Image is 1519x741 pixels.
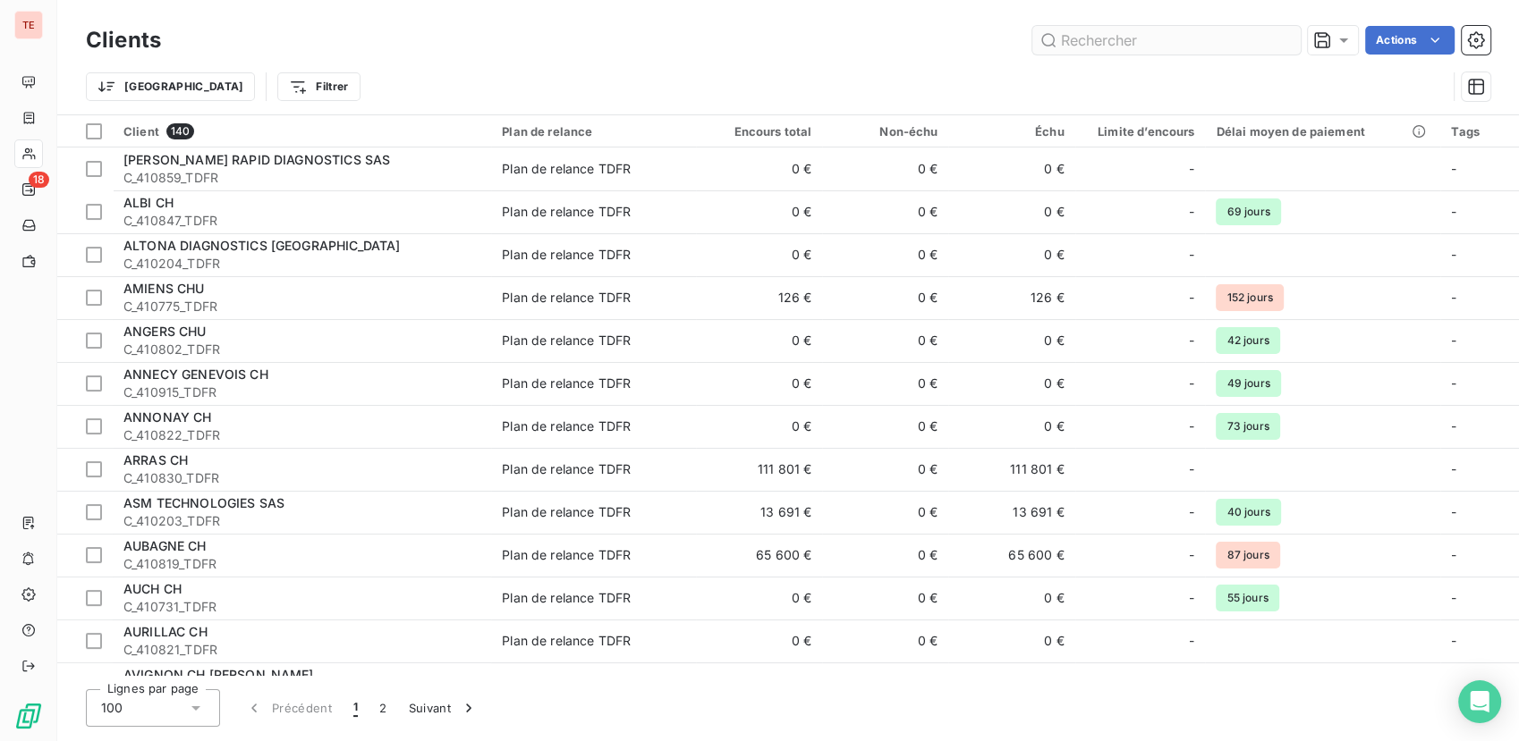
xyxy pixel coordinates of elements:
[1458,680,1501,723] div: Open Intercom Messenger
[234,689,343,727] button: Précédent
[1189,632,1194,650] span: -
[1451,633,1456,648] span: -
[1216,124,1430,139] div: Délai moyen de paiement
[948,662,1074,705] td: 0 €
[123,469,480,487] span: C_410830_TDFR
[696,319,822,362] td: 0 €
[502,124,685,139] div: Plan de relance
[101,699,123,717] span: 100
[1451,247,1456,262] span: -
[123,255,480,273] span: C_410204_TDFR
[123,281,205,296] span: AMIENS CHU
[1189,589,1194,607] span: -
[1216,585,1278,611] span: 55 jours
[822,190,948,233] td: 0 €
[822,619,948,662] td: 0 €
[14,702,43,730] img: Logo LeanPay
[1189,460,1194,478] span: -
[948,319,1074,362] td: 0 €
[123,409,212,425] span: ANNONAY CH
[86,24,161,56] h3: Clients
[822,319,948,362] td: 0 €
[696,147,822,190] td: 0 €
[502,203,631,221] div: Plan de relance TDFR
[948,448,1074,491] td: 111 801 €
[123,212,480,230] span: C_410847_TDFR
[822,405,948,448] td: 0 €
[1451,124,1508,139] div: Tags
[123,495,284,510] span: ASM TECHNOLOGIES SAS
[1086,124,1195,139] div: Limite d’encours
[696,662,822,705] td: 0 €
[1451,590,1456,605] span: -
[123,641,480,659] span: C_410821_TDFR
[948,276,1074,319] td: 126 €
[123,383,480,401] span: C_410915_TDFR
[696,619,822,662] td: 0 €
[1216,327,1279,354] span: 42 jours
[1451,161,1456,176] span: -
[1216,499,1280,526] span: 40 jours
[959,124,1064,139] div: Échu
[822,362,948,405] td: 0 €
[1189,160,1194,178] span: -
[123,512,480,530] span: C_410203_TDFR
[1189,289,1194,307] span: -
[398,689,488,727] button: Suivant
[696,233,822,276] td: 0 €
[277,72,360,101] button: Filtrer
[1189,332,1194,349] span: -
[1216,284,1283,311] span: 152 jours
[123,581,182,596] span: AUCH CH
[948,190,1074,233] td: 0 €
[1216,413,1279,440] span: 73 jours
[502,589,631,607] div: Plan de relance TDFR
[502,246,631,264] div: Plan de relance TDFR
[123,538,207,553] span: AUBAGNE CH
[123,366,268,382] span: ANNECY GENEVOIS CH
[948,619,1074,662] td: 0 €
[822,534,948,577] td: 0 €
[1032,26,1301,55] input: Rechercher
[696,405,822,448] td: 0 €
[1189,246,1194,264] span: -
[123,324,207,339] span: ANGERS CHU
[822,448,948,491] td: 0 €
[123,298,480,316] span: C_410775_TDFR
[123,238,400,253] span: ALTONA DIAGNOSTICS [GEOGRAPHIC_DATA]
[123,426,480,444] span: C_410822_TDFR
[502,460,631,478] div: Plan de relance TDFR
[948,534,1074,577] td: 65 600 €
[948,147,1074,190] td: 0 €
[123,555,480,573] span: C_410819_TDFR
[123,598,480,616] span: C_410731_TDFR
[343,689,369,727] button: 1
[369,689,397,727] button: 2
[822,491,948,534] td: 0 €
[696,448,822,491] td: 111 801 €
[1451,461,1456,476] span: -
[123,124,159,139] span: Client
[1451,547,1456,562] span: -
[948,405,1074,448] td: 0 €
[822,662,948,705] td: 0 €
[502,289,631,307] div: Plan de relance TDFR
[1365,26,1455,55] button: Actions
[1216,370,1280,397] span: 49 jours
[696,491,822,534] td: 13 691 €
[86,72,255,101] button: [GEOGRAPHIC_DATA]
[822,577,948,619] td: 0 €
[502,632,631,650] div: Plan de relance TDFR
[123,195,174,210] span: ALBI CH
[1451,333,1456,348] span: -
[1216,542,1279,568] span: 87 jours
[948,491,1074,534] td: 13 691 €
[1451,204,1456,219] span: -
[502,503,631,521] div: Plan de relance TDFR
[502,160,631,178] div: Plan de relance TDFR
[822,233,948,276] td: 0 €
[502,375,631,392] div: Plan de relance TDFR
[123,341,480,358] span: C_410802_TDFR
[696,534,822,577] td: 65 600 €
[1451,290,1456,305] span: -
